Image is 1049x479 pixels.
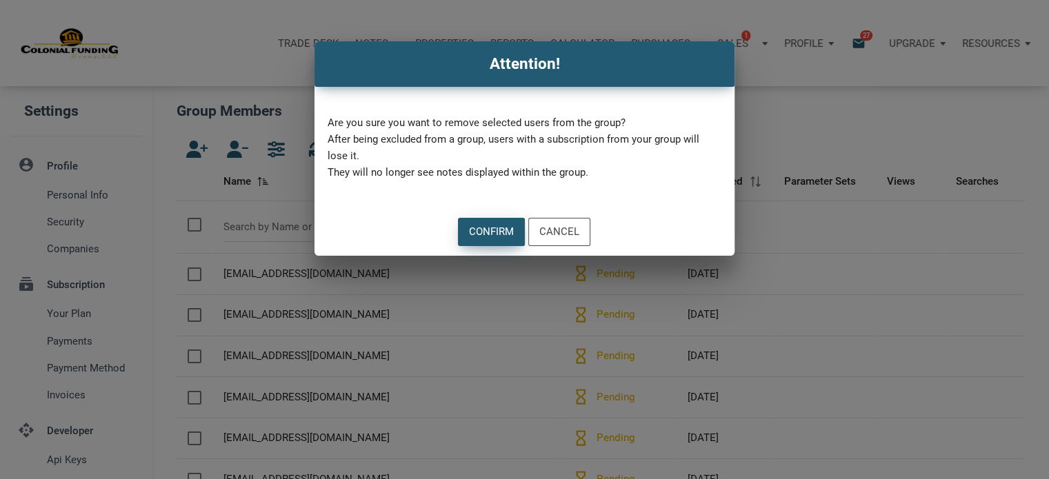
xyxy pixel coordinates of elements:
[328,164,721,181] div: They will no longer see notes displayed within the group.
[528,218,590,246] button: Cancel
[328,131,721,164] div: After being excluded from a group, users with a subscription from your group will lose it.
[325,52,723,76] h4: Attention!
[328,114,721,131] div: Are you sure you want to remove selected users from the group?
[469,224,514,240] div: Confirm
[539,224,579,240] div: Cancel
[458,218,525,246] button: Confirm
